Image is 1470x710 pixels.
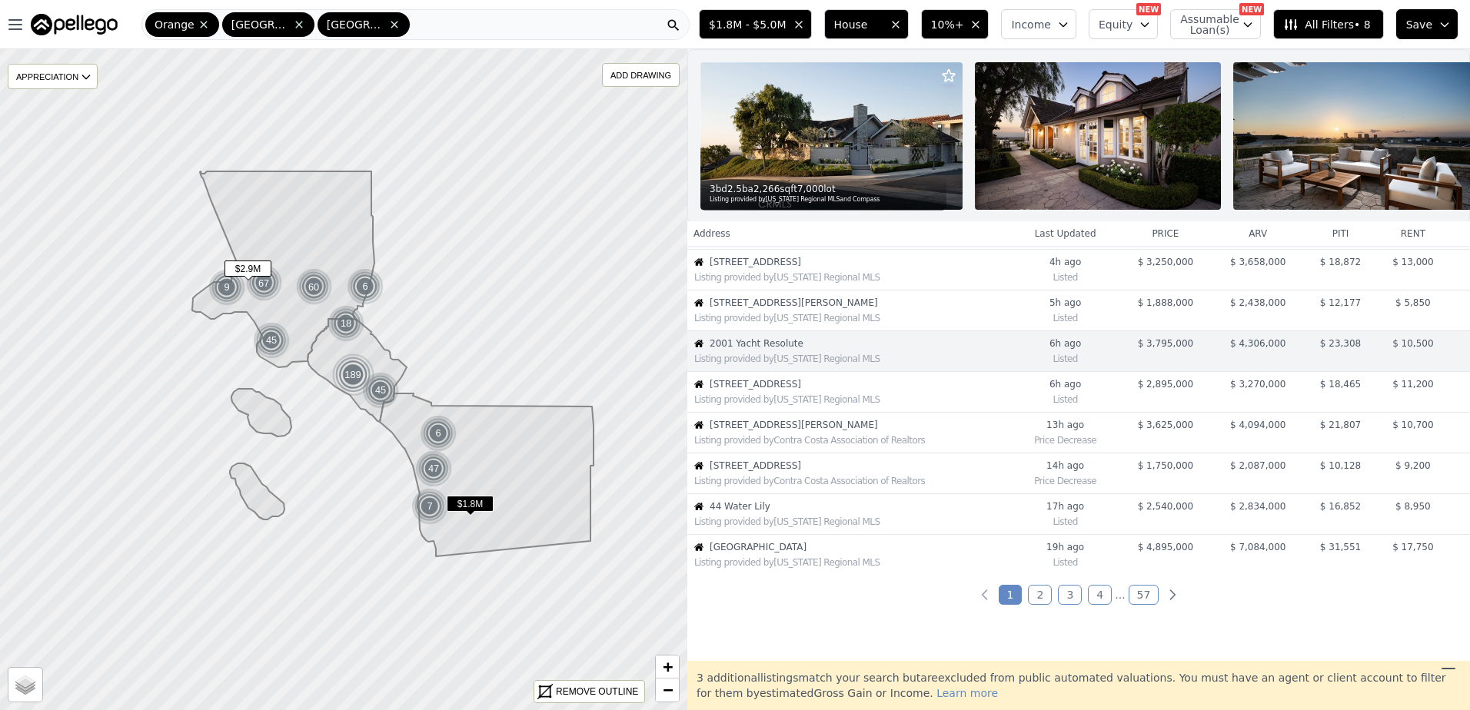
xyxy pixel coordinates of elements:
img: g1.png [362,372,400,409]
span: 2001 Yacht Resolute [710,337,1010,350]
div: Listed [1017,553,1112,569]
time: 2025-09-17 16:03 [1017,337,1112,350]
time: 2025-09-17 17:55 [1017,256,1112,268]
span: $ 31,551 [1320,542,1361,552]
div: 60 [294,267,334,307]
img: g1.png [411,488,449,525]
span: $ 10,700 [1392,420,1433,430]
div: Listed [1017,350,1112,365]
span: $ 3,795,000 [1138,338,1194,349]
span: 44 Water Lily [710,500,1010,513]
img: Property Photo 1 [700,62,963,210]
div: 9 [208,269,245,306]
a: Previous page [977,587,993,602]
button: House [824,9,909,39]
a: Page 3 [1058,585,1082,605]
span: $ 5,850 [1395,297,1431,308]
span: 10%+ [931,17,964,32]
th: piti [1304,221,1376,246]
div: Listing provided by Contra Costa Association of Realtors [694,434,1010,446]
span: $ 12,177 [1320,297,1361,308]
a: Page 2 [1028,585,1052,605]
span: $1.8M [447,496,494,512]
a: Zoom out [656,678,679,702]
img: g1.png [347,268,384,305]
div: Listed [1017,309,1112,324]
span: $ 2,895,000 [1138,379,1194,390]
span: Orange [155,17,195,32]
div: Price Decrease [1017,472,1112,487]
button: Assumable Loan(s) [1170,9,1261,39]
span: Learn more [936,687,998,699]
span: House [834,17,883,32]
span: $ 1,750,000 [1138,460,1194,471]
div: APPRECIATION [8,64,98,89]
img: g1.png [208,269,246,306]
div: 18 [328,305,364,342]
div: Listed [1017,268,1112,284]
span: + [663,657,673,676]
img: House [694,461,703,470]
th: price [1119,221,1212,246]
a: Zoom in [656,655,679,678]
div: Listing provided by [US_STATE] Regional MLS [694,353,1010,365]
div: Listing provided by Contra Costa Association of Realtors [694,475,1010,487]
button: Equity [1089,9,1158,39]
div: 45 [362,372,399,409]
th: Address [687,221,1011,246]
img: House [694,257,703,267]
div: Listing provided by [US_STATE] Regional MLS [694,393,1010,406]
img: g4.png [331,353,376,396]
th: rent [1377,221,1449,246]
time: 2025-09-17 16:50 [1017,297,1112,309]
span: $2.9M [224,260,271,277]
div: Price Decrease [1017,431,1112,446]
span: $ 3,625,000 [1138,420,1194,430]
div: 3 bd 2.5 ba sqft lot [710,183,939,195]
span: $ 2,438,000 [1230,297,1286,308]
img: House [694,542,703,552]
time: 2025-09-17 15:36 [1017,378,1112,390]
span: $ 10,128 [1320,460,1361,471]
div: 189 [331,353,375,396]
img: House [694,339,703,348]
time: 2025-09-17 08:38 [1017,419,1112,431]
a: Page 1 is your current page [999,585,1023,605]
span: $ 18,465 [1320,379,1361,390]
img: g2.png [294,267,334,307]
span: $ 3,270,000 [1230,379,1286,390]
span: $ 21,807 [1320,420,1361,430]
img: g1.png [328,305,365,342]
span: $ 4,306,000 [1230,338,1286,349]
span: [STREET_ADDRESS] [710,256,1010,268]
button: Income [1001,9,1076,39]
a: Jump forward [1115,589,1125,601]
img: House [694,420,703,430]
span: $ 4,094,000 [1230,420,1286,430]
img: g1.png [420,415,457,452]
span: $ 3,250,000 [1138,257,1194,267]
span: $ 2,087,000 [1230,460,1286,471]
a: Next page [1165,587,1180,602]
div: Listing provided by [US_STATE] Regional MLS [694,556,1010,569]
div: $2.9M [224,260,271,283]
img: House [694,298,703,307]
a: Page 57 [1129,585,1159,605]
div: 7 [411,488,448,525]
div: Listing provided by [US_STATE] Regional MLS [694,312,1010,324]
span: $ 2,834,000 [1230,501,1286,512]
img: g1.png [253,322,291,359]
span: [GEOGRAPHIC_DATA] [231,17,290,32]
img: Property Photo 2 [975,62,1221,210]
button: Save [1396,9,1458,39]
div: REMOVE OUTLINE [556,685,638,698]
span: $ 1,888,000 [1138,297,1194,308]
th: arv [1212,221,1304,246]
span: $ 4,895,000 [1138,542,1194,552]
span: $ 18,872 [1320,257,1361,267]
span: $ 10,500 [1392,338,1433,349]
div: 47 [415,450,452,487]
time: 2025-09-17 07:36 [1017,460,1112,472]
span: $ 9,200 [1395,460,1431,471]
span: $ 17,750 [1392,542,1433,552]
